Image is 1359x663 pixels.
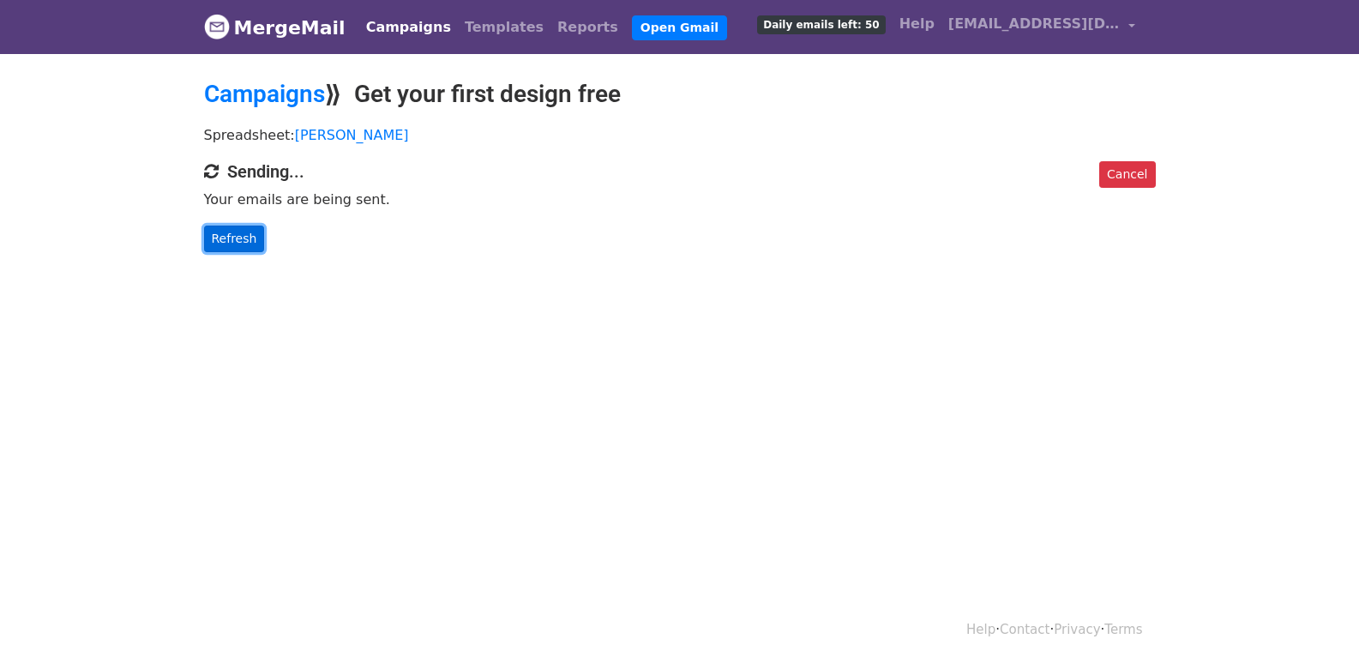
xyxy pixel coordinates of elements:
a: Help [966,622,995,637]
p: Spreadsheet: [204,126,1156,144]
a: Open Gmail [632,15,727,40]
img: MergeMail logo [204,14,230,39]
a: Terms [1104,622,1142,637]
p: Your emails are being sent. [204,190,1156,208]
a: Campaigns [359,10,458,45]
a: Daily emails left: 50 [750,7,892,41]
h4: Sending... [204,161,1156,182]
a: Campaigns [204,80,325,108]
a: Privacy [1054,622,1100,637]
a: Templates [458,10,550,45]
h2: ⟫ Get your first design free [204,80,1156,109]
a: MergeMail [204,9,346,45]
a: [EMAIL_ADDRESS][DOMAIN_NAME] [941,7,1142,47]
a: Contact [1000,622,1049,637]
a: Cancel [1099,161,1155,188]
a: [PERSON_NAME] [295,127,409,143]
a: Help [893,7,941,41]
a: Refresh [204,226,265,252]
span: [EMAIL_ADDRESS][DOMAIN_NAME] [948,14,1120,34]
iframe: Chat Widget [1273,581,1359,663]
span: Daily emails left: 50 [757,15,885,34]
a: Reports [550,10,625,45]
